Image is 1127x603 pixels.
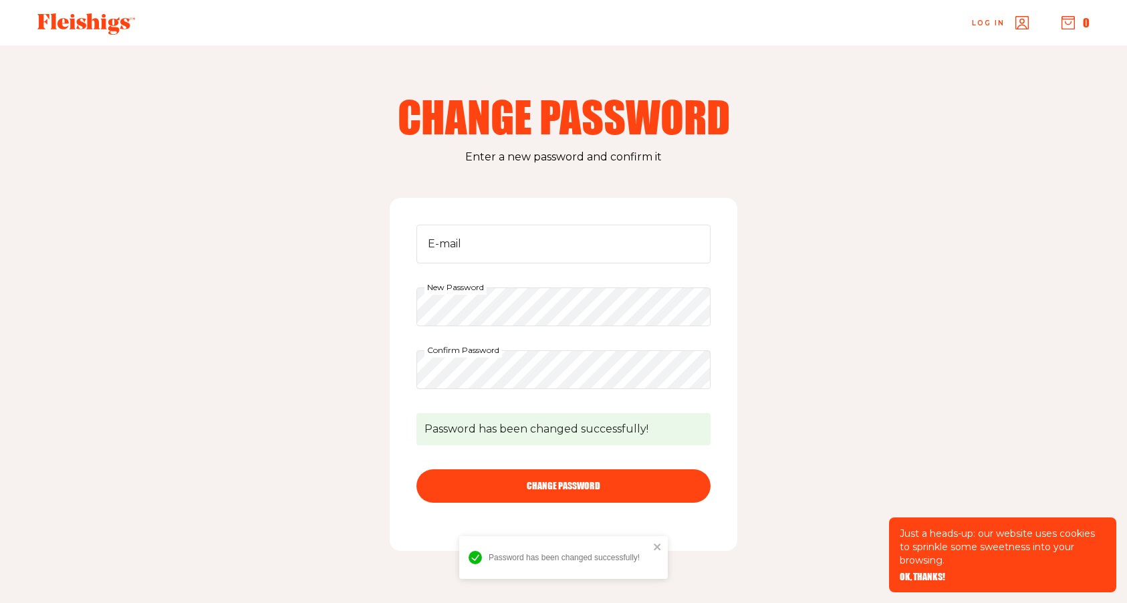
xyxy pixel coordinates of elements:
[416,225,711,263] input: E-mail
[416,469,711,503] button: CHANGE PASSWORD
[416,287,711,326] input: New Password
[416,350,711,389] input: Confirm Password
[900,527,1106,567] p: Just a heads-up: our website uses cookies to sprinkle some sweetness into your browsing.
[972,18,1005,28] span: Log in
[653,541,662,552] button: close
[972,16,1029,29] a: Log in
[392,95,735,138] h2: Change Password
[489,553,649,562] div: Password has been changed successfully!
[416,413,711,445] span: Password has been changed successfully!
[900,572,945,582] button: OK, THANKS!
[424,280,487,295] label: New Password
[1061,15,1090,30] button: 0
[69,148,1058,166] p: Enter a new password and confirm it
[424,343,502,358] label: Confirm Password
